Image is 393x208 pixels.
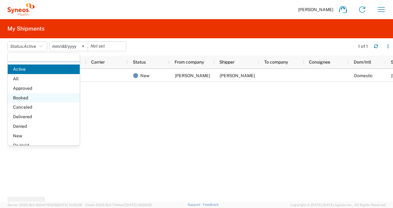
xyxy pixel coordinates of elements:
span: Shipper [219,60,235,64]
span: [DATE] 09:58:55 [126,203,152,207]
span: Copyright © [DATE]-[DATE] Agistix Inc., All Rights Reserved [290,202,386,208]
span: All [8,74,80,84]
input: Not set [88,42,126,51]
span: Approved [8,84,80,93]
span: New [140,69,150,82]
button: Status:Active [7,41,47,51]
input: Not set [50,42,88,51]
span: Domestic [354,73,373,78]
span: Carrier [91,60,105,64]
span: From company [175,60,204,64]
span: Server: 2025.19.0-192a4753216 [7,203,82,207]
span: Active [8,64,80,74]
span: Active [24,44,36,49]
span: Consignee [309,60,330,64]
span: Veronique Sarre [220,73,255,78]
span: To company [264,60,288,64]
a: Support [188,203,203,206]
a: Feedback [203,203,219,206]
span: [PERSON_NAME] [298,7,333,12]
span: Véronique Sarre [175,73,210,78]
span: Dom/Intl [354,60,371,64]
span: Status [133,60,146,64]
span: [DATE] 10:05:38 [57,203,82,207]
span: Canceled [8,102,80,112]
span: Delivered [8,112,80,122]
h2: My Shipments [7,25,44,32]
span: Client: 2025.19.0-7f44ea7 [85,203,152,207]
div: 1 of 1 [358,44,369,49]
span: Booked [8,93,80,103]
span: On Hold [8,141,80,150]
span: Denied [8,122,80,131]
span: New [8,131,80,141]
